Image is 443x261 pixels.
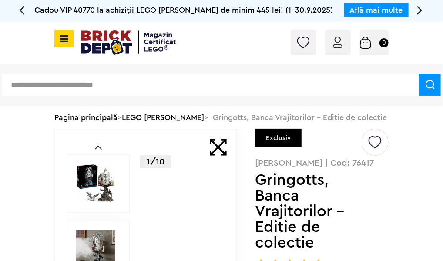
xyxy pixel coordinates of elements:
a: Prev [95,146,102,150]
small: 0 [379,38,389,47]
div: Exclusiv [255,129,302,147]
p: 1/10 [140,155,171,168]
span: Cadou VIP 40770 la achiziții LEGO [PERSON_NAME] de minim 445 lei! (1-30.9.2025) [35,6,333,14]
a: Află mai multe [350,6,403,14]
img: Gringotts, Banca Vrajitorilor - Editie de colectie [76,164,115,203]
a: Pagina principală [54,114,117,121]
p: [PERSON_NAME] | Cod: 76417 [255,159,389,167]
a: LEGO [PERSON_NAME] [122,114,204,121]
h1: Gringotts, Banca Vrajitorilor - Editie de colectie [255,172,360,251]
div: > > Gringotts, Banca Vrajitorilor - Editie de colectie [54,106,389,129]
